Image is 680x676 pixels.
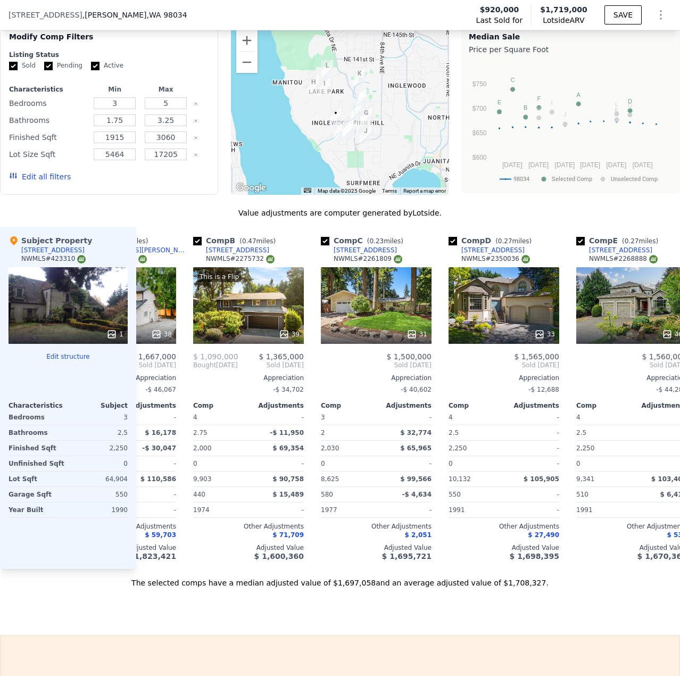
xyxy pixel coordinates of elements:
span: 440 [193,491,205,498]
span: 2,000 [193,444,211,452]
text: L [615,101,618,108]
span: 4 [449,414,453,421]
div: - [506,456,559,471]
span: 2,030 [321,444,339,452]
span: 10,132 [449,475,471,483]
div: Comp C [321,235,408,246]
div: 8026 NE 122nd Pl [360,126,371,144]
span: ( miles) [235,237,280,245]
div: Bathrooms [9,425,66,440]
text: [DATE] [580,161,600,169]
span: $ 27,490 [528,531,559,539]
div: - [251,410,304,425]
div: 31 [407,329,427,340]
text: [DATE] [607,161,627,169]
span: $ 1,565,000 [514,352,559,361]
div: 550 [70,487,128,502]
div: NWMLS # 2261809 [334,254,402,263]
div: - [506,487,559,502]
span: ( miles) [491,237,536,245]
text: K [615,107,619,113]
div: Comp [576,401,632,410]
div: Modify Comp Filters [9,31,209,51]
text: Unselected Comp [611,176,658,183]
text: G [628,102,633,109]
text: I [551,100,553,106]
div: 1991 [449,502,502,517]
div: Comp D [449,235,536,246]
span: 3 [321,414,325,421]
div: Comp [321,401,376,410]
div: 1974 [193,502,246,517]
span: $ 1,823,421 [127,552,176,560]
div: 2,250 [70,441,128,456]
span: Bought [193,361,216,369]
label: Active [91,61,123,70]
label: Pending [44,61,82,70]
div: - [251,456,304,471]
img: Google [234,181,269,195]
div: Bathrooms [9,113,87,128]
img: NWMLS Logo [394,255,402,263]
span: 4 [576,414,581,421]
div: 12502 79th Ave NE [356,113,368,131]
img: NWMLS Logo [266,255,275,263]
img: NWMLS Logo [77,255,86,263]
div: 13245 67th Ave NE [308,77,319,95]
span: $ 1,667,000 [131,352,176,361]
div: 1990 [70,502,128,517]
div: - [251,502,304,517]
div: Bedrooms [9,410,66,425]
span: 2,250 [449,444,467,452]
span: 0.27 [625,237,639,245]
div: 7016 NE 138th St [321,60,333,78]
div: Lot Sqft [9,472,66,487]
a: [STREET_ADDRESS] [449,246,525,254]
div: Appreciation [321,374,432,382]
span: 8,625 [321,475,339,483]
div: Listing Status [9,51,209,59]
a: Terms [382,188,397,194]
span: 0.27 [498,237,512,245]
span: Sold [DATE] [321,361,432,369]
div: Comp E [576,235,662,246]
div: Adjusted Value [321,543,432,552]
div: 3 [70,410,128,425]
span: 0 [576,460,581,467]
span: 0 [321,460,325,467]
div: Max [143,85,189,94]
span: $1,719,000 [540,5,587,14]
img: NWMLS Logo [649,255,658,263]
div: NWMLS # 2275732 [206,254,275,263]
div: Min [92,85,138,94]
text: H [537,105,541,112]
div: Characteristics [9,85,87,94]
text: $700 [472,105,487,112]
div: 12357 76th Ct NE [343,119,355,137]
div: 8015 NE 126th Pl [360,108,372,126]
div: 2.5 [70,425,128,440]
span: -$ 34,702 [273,386,304,393]
span: -$ 30,047 [142,444,176,452]
input: Active [91,62,99,70]
div: [DATE] [193,361,238,369]
text: D [628,98,632,104]
div: 2.5 [576,425,629,440]
div: Adjustments [121,401,176,410]
span: Last Sold for [476,15,523,26]
span: $ 15,489 [272,491,304,498]
div: Garage Sqft [9,487,66,502]
button: Keyboard shortcuts [304,188,311,193]
div: 0 [70,456,128,471]
div: Price per Square Foot [469,42,673,57]
span: $ 65,965 [400,444,432,452]
span: $ 16,178 [145,429,176,436]
div: [STREET_ADDRESS] [461,246,525,254]
text: $600 [472,154,487,161]
span: $ 1,365,000 [259,352,304,361]
div: Finished Sqft [9,441,66,456]
div: 7919 NE 131st St [355,89,367,107]
img: NWMLS Logo [521,255,530,263]
text: E [497,99,501,105]
div: Comp [193,401,248,410]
